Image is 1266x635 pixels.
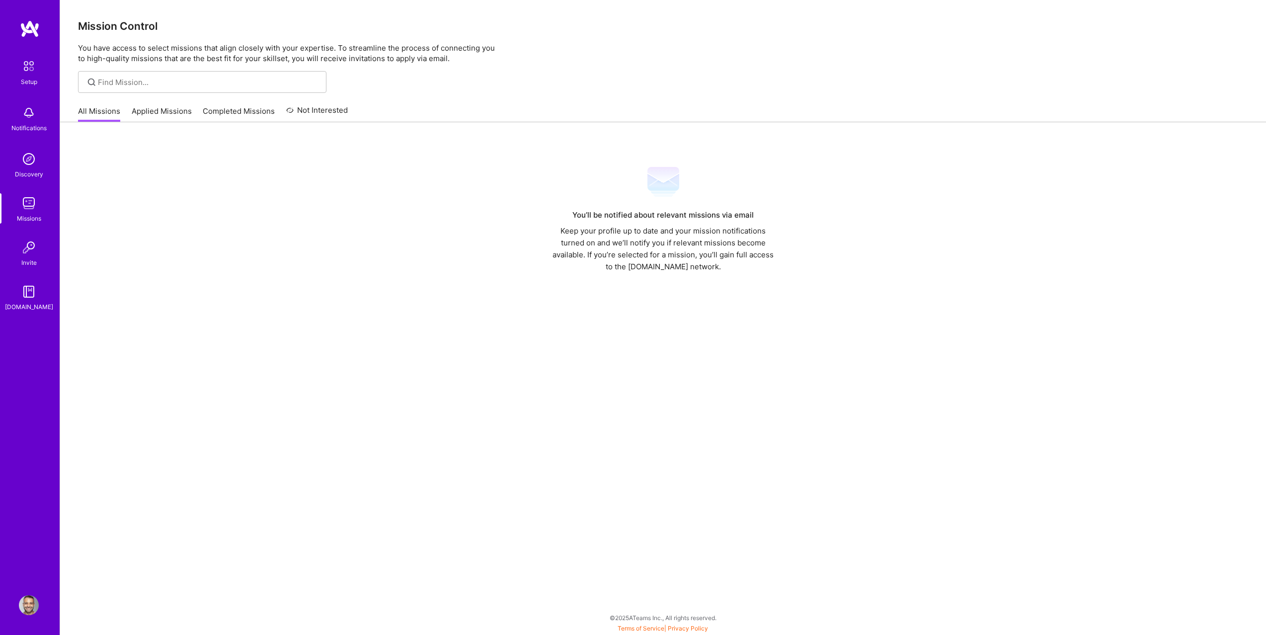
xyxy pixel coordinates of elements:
[21,77,37,87] div: Setup
[17,213,41,224] div: Missions
[132,106,192,122] a: Applied Missions
[618,625,708,632] span: |
[19,193,39,213] img: teamwork
[11,123,47,133] div: Notifications
[286,104,348,122] a: Not Interested
[15,169,43,179] div: Discovery
[18,56,39,77] img: setup
[549,225,778,273] div: Keep your profile up to date and your mission notifications turned on and we’ll notify you if rel...
[618,625,664,632] a: Terms of Service
[78,106,120,122] a: All Missions
[203,106,275,122] a: Completed Missions
[78,20,1248,32] h3: Mission Control
[78,43,1248,64] p: You have access to select missions that align closely with your expertise. To streamline the proc...
[21,257,37,268] div: Invite
[98,77,319,87] input: Find Mission...
[60,605,1266,630] div: © 2025 ATeams Inc., All rights reserved.
[668,625,708,632] a: Privacy Policy
[549,209,778,221] div: You’ll be notified about relevant missions via email
[647,166,679,198] img: Mail
[19,282,39,302] img: guide book
[19,238,39,257] img: Invite
[16,595,41,615] a: User Avatar
[5,302,53,312] div: [DOMAIN_NAME]
[20,20,40,38] img: logo
[19,595,39,615] img: User Avatar
[19,103,39,123] img: bell
[86,77,97,88] i: icon SearchGrey
[19,149,39,169] img: discovery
